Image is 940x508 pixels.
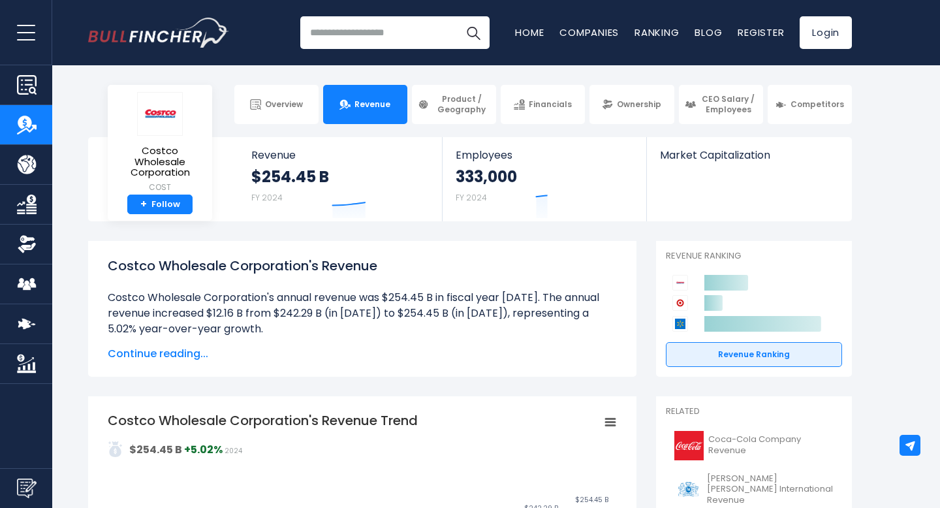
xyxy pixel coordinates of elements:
a: Companies [559,25,619,39]
a: Competitors [768,85,852,124]
strong: $254.45 B [129,442,182,457]
small: COST [118,182,202,193]
img: KO logo [674,431,704,460]
strong: +5.02% [184,442,223,457]
span: Continue reading... [108,346,617,362]
span: Revenue [354,99,390,110]
a: Ownership [589,85,674,124]
a: Go to homepage [88,18,228,48]
a: Employees 333,000 FY 2024 [443,137,646,221]
span: Revenue [251,149,430,161]
strong: + [140,198,147,210]
a: Ranking [634,25,679,39]
a: Register [738,25,784,39]
p: Related [666,406,842,417]
a: Market Capitalization [647,137,851,183]
a: Home [515,25,544,39]
p: Revenue Ranking [666,251,842,262]
span: Competitors [791,99,844,110]
span: Product / Geography [433,94,490,114]
img: PM logo [674,475,703,504]
img: addasd [108,441,123,457]
strong: 333,000 [456,167,517,187]
a: Coca-Cola Company Revenue [666,428,842,464]
li: Costco Wholesale Corporation's annual revenue was $254.45 B in fiscal year [DATE]. The annual rev... [108,290,617,337]
span: Financials [529,99,572,110]
a: Overview [234,85,319,124]
small: FY 2024 [456,192,487,203]
span: Overview [265,99,303,110]
img: Target Corporation competitors logo [672,295,688,311]
span: Costco Wholesale Corporation [118,146,202,178]
tspan: Costco Wholesale Corporation's Revenue Trend [108,411,418,430]
a: Revenue [323,85,407,124]
span: Market Capitalization [660,149,838,161]
text: $254.45 B [575,495,608,505]
a: Blog [695,25,722,39]
strong: $254.45 B [251,167,329,187]
img: Walmart competitors logo [672,316,688,332]
img: Ownership [17,234,37,254]
img: Costco Wholesale Corporation competitors logo [672,275,688,291]
small: FY 2024 [251,192,283,203]
span: CEO Salary / Employees [700,94,757,114]
button: Search [457,16,490,49]
a: Login [800,16,852,49]
a: Costco Wholesale Corporation COST [117,91,202,195]
a: Financials [501,85,585,124]
span: Employees [456,149,633,161]
a: Revenue $254.45 B FY 2024 [238,137,443,221]
img: Bullfincher logo [88,18,229,48]
a: CEO Salary / Employees [679,85,763,124]
a: Revenue Ranking [666,342,842,367]
span: 2024 [225,446,242,456]
a: Product / Geography [412,85,496,124]
span: Ownership [617,99,661,110]
h1: Costco Wholesale Corporation's Revenue [108,256,617,276]
a: +Follow [127,195,193,215]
